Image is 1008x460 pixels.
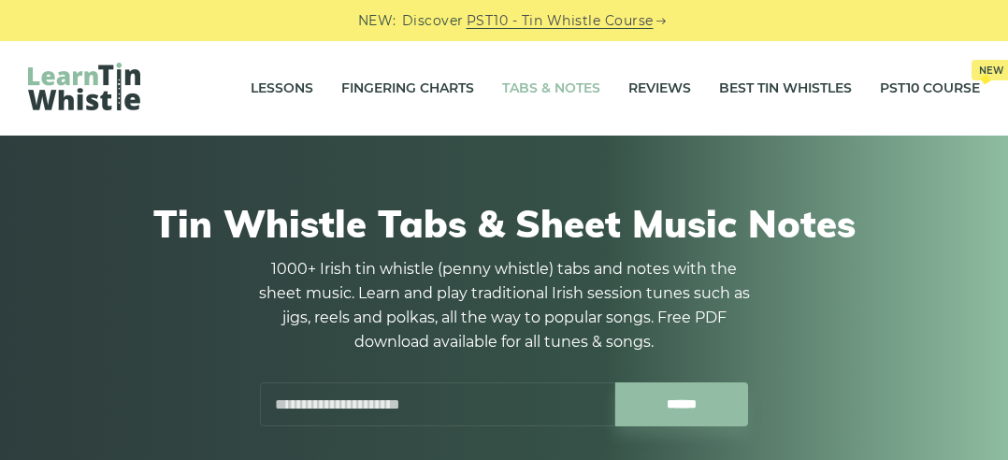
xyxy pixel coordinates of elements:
a: Best Tin Whistles [719,65,852,112]
img: LearnTinWhistle.com [28,63,140,110]
a: PST10 CourseNew [880,65,980,112]
a: Fingering Charts [341,65,474,112]
p: 1000+ Irish tin whistle (penny whistle) tabs and notes with the sheet music. Learn and play tradi... [252,257,756,354]
a: Tabs & Notes [502,65,600,112]
a: Lessons [251,65,313,112]
a: Reviews [628,65,691,112]
h1: Tin Whistle Tabs & Sheet Music Notes [37,201,971,246]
